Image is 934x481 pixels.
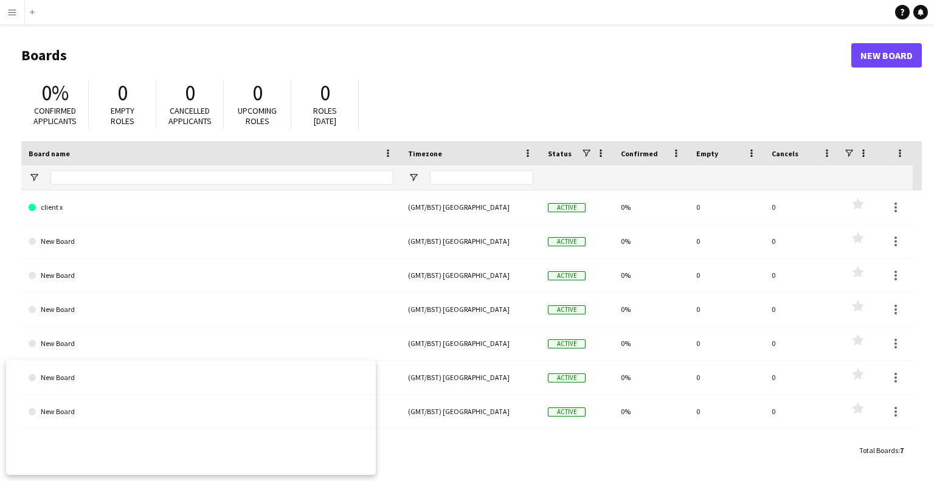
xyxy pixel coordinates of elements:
[21,46,851,64] h1: Boards
[408,172,419,183] button: Open Filter Menu
[764,395,840,428] div: 0
[252,80,263,106] span: 0
[41,80,69,106] span: 0%
[689,395,764,428] div: 0
[548,271,586,280] span: Active
[111,105,134,126] span: Empty roles
[859,446,898,455] span: Total Boards
[772,149,798,158] span: Cancels
[689,190,764,224] div: 0
[401,292,541,326] div: (GMT/BST) [GEOGRAPHIC_DATA]
[313,105,337,126] span: Roles [DATE]
[29,149,70,158] span: Board name
[900,446,904,455] span: 7
[29,292,393,327] a: New Board
[401,190,541,224] div: (GMT/BST) [GEOGRAPHIC_DATA]
[401,224,541,258] div: (GMT/BST) [GEOGRAPHIC_DATA]
[614,292,689,326] div: 0%
[689,258,764,292] div: 0
[696,149,718,158] span: Empty
[185,80,195,106] span: 0
[320,80,330,106] span: 0
[29,327,393,361] a: New Board
[764,292,840,326] div: 0
[614,327,689,360] div: 0%
[764,361,840,394] div: 0
[851,43,922,67] a: New Board
[614,395,689,428] div: 0%
[6,359,376,475] iframe: Popup CTA
[764,224,840,258] div: 0
[614,258,689,292] div: 0%
[50,170,393,185] input: Board name Filter Input
[548,305,586,314] span: Active
[548,407,586,417] span: Active
[548,203,586,212] span: Active
[168,105,212,126] span: Cancelled applicants
[689,361,764,394] div: 0
[764,327,840,360] div: 0
[689,224,764,258] div: 0
[614,224,689,258] div: 0%
[29,258,393,292] a: New Board
[401,395,541,428] div: (GMT/BST) [GEOGRAPHIC_DATA]
[614,361,689,394] div: 0%
[614,190,689,224] div: 0%
[621,149,658,158] span: Confirmed
[33,105,77,126] span: Confirmed applicants
[430,170,533,185] input: Timezone Filter Input
[548,237,586,246] span: Active
[764,258,840,292] div: 0
[764,190,840,224] div: 0
[29,190,393,224] a: client x
[401,327,541,360] div: (GMT/BST) [GEOGRAPHIC_DATA]
[117,80,128,106] span: 0
[408,149,442,158] span: Timezone
[548,339,586,348] span: Active
[859,438,904,462] div: :
[401,361,541,394] div: (GMT/BST) [GEOGRAPHIC_DATA]
[238,105,277,126] span: Upcoming roles
[401,258,541,292] div: (GMT/BST) [GEOGRAPHIC_DATA]
[689,327,764,360] div: 0
[548,149,572,158] span: Status
[29,224,393,258] a: New Board
[548,373,586,382] span: Active
[689,292,764,326] div: 0
[29,172,40,183] button: Open Filter Menu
